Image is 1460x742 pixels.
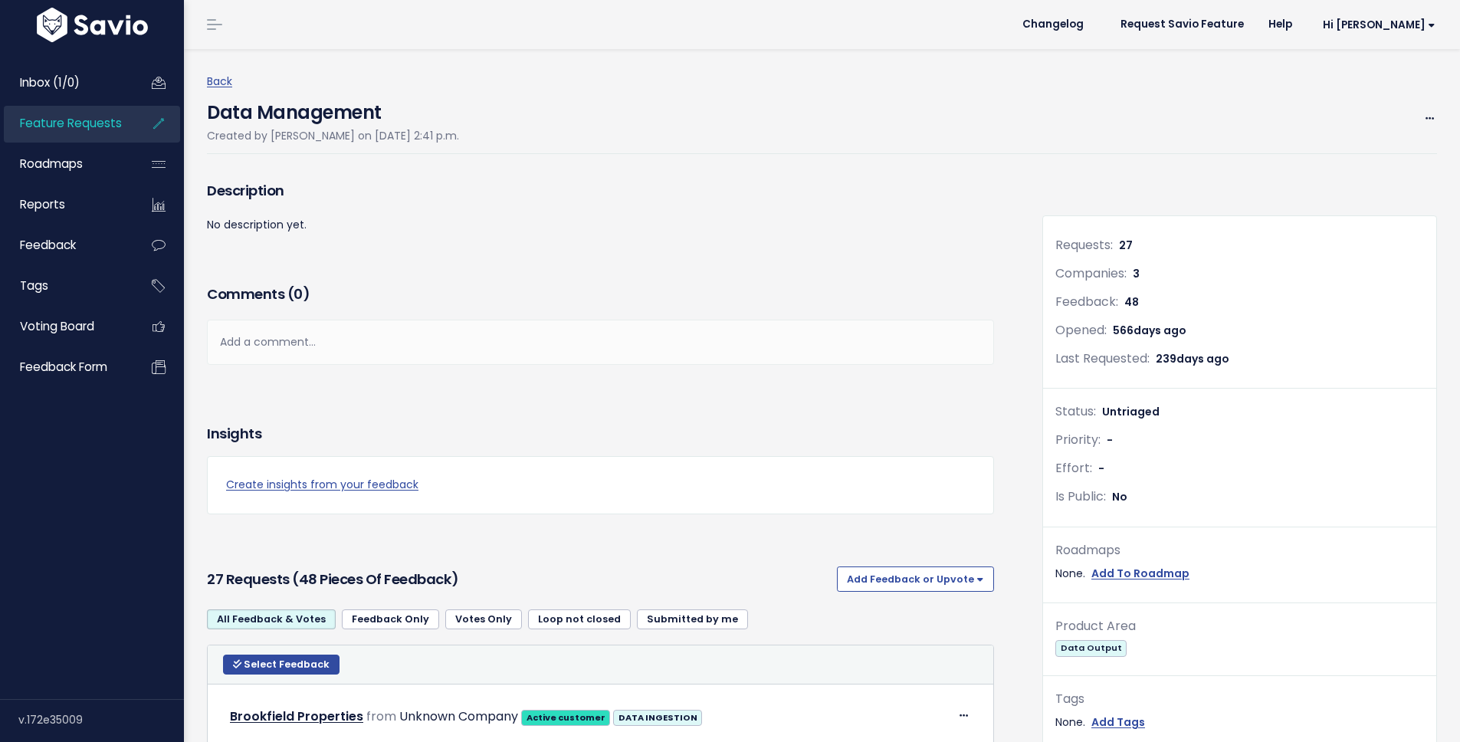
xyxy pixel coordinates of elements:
span: from [366,708,396,725]
a: Votes Only [445,609,522,629]
span: Companies: [1055,264,1127,282]
a: Brookfield Properties [230,708,363,725]
span: Feedback [20,237,76,253]
a: Create insights from your feedback [226,475,975,494]
span: - [1098,461,1104,476]
span: days ago [1134,323,1186,338]
div: v.172e35009 [18,700,184,740]
button: Add Feedback or Upvote [837,566,994,591]
a: Feedback form [4,350,127,385]
span: Untriaged [1102,404,1160,419]
div: Unknown Company [399,706,518,728]
a: All Feedback & Votes [207,609,336,629]
span: Tags [20,277,48,294]
a: Tags [4,268,127,304]
span: Feature Requests [20,115,122,131]
span: Effort: [1055,459,1092,477]
a: Hi [PERSON_NAME] [1304,13,1448,37]
span: Is Public: [1055,488,1106,505]
span: 48 [1124,294,1139,310]
span: Last Requested: [1055,350,1150,367]
span: 566 [1113,323,1186,338]
strong: DATA INGESTION [618,711,697,724]
div: Product Area [1055,616,1424,638]
span: No [1112,489,1127,504]
p: No description yet. [207,215,994,235]
span: days ago [1176,351,1229,366]
img: logo-white.9d6f32f41409.svg [33,8,152,42]
span: - [1107,432,1113,448]
span: 0 [294,284,303,304]
a: Loop not closed [528,609,631,629]
a: Voting Board [4,309,127,344]
a: Submitted by me [637,609,748,629]
a: Feature Requests [4,106,127,141]
a: Request Savio Feature [1108,13,1256,36]
a: Back [207,74,232,89]
span: Changelog [1022,19,1084,30]
a: Reports [4,187,127,222]
span: Reports [20,196,65,212]
a: Help [1256,13,1304,36]
div: Tags [1055,688,1424,711]
span: 27 [1119,238,1133,253]
a: Add Tags [1091,713,1145,732]
a: Add To Roadmap [1091,564,1189,583]
span: Requests: [1055,236,1113,254]
span: Opened: [1055,321,1107,339]
span: Hi [PERSON_NAME] [1323,19,1435,31]
a: Feedback [4,228,127,263]
a: Roadmaps [4,146,127,182]
h3: Comments ( ) [207,284,994,305]
a: Feedback Only [342,609,439,629]
span: Data Output [1055,640,1127,656]
span: Feedback: [1055,293,1118,310]
h3: 27 Requests (48 pieces of Feedback) [207,569,831,590]
span: 239 [1156,351,1229,366]
span: Created by [PERSON_NAME] on [DATE] 2:41 p.m. [207,128,459,143]
div: None. [1055,564,1424,583]
span: Select Feedback [244,658,330,671]
h3: Description [207,180,994,202]
span: 3 [1133,266,1140,281]
span: Feedback form [20,359,107,375]
span: Priority: [1055,431,1101,448]
div: Roadmaps [1055,540,1424,562]
span: Status: [1055,402,1096,420]
span: Roadmaps [20,156,83,172]
div: Add a comment... [207,320,994,365]
span: Inbox (1/0) [20,74,80,90]
h3: Insights [207,423,261,445]
h4: Data Management [207,91,459,126]
strong: Active customer [527,711,605,724]
button: Select Feedback [223,655,340,675]
a: Inbox (1/0) [4,65,127,100]
div: None. [1055,713,1424,732]
span: Voting Board [20,318,94,334]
